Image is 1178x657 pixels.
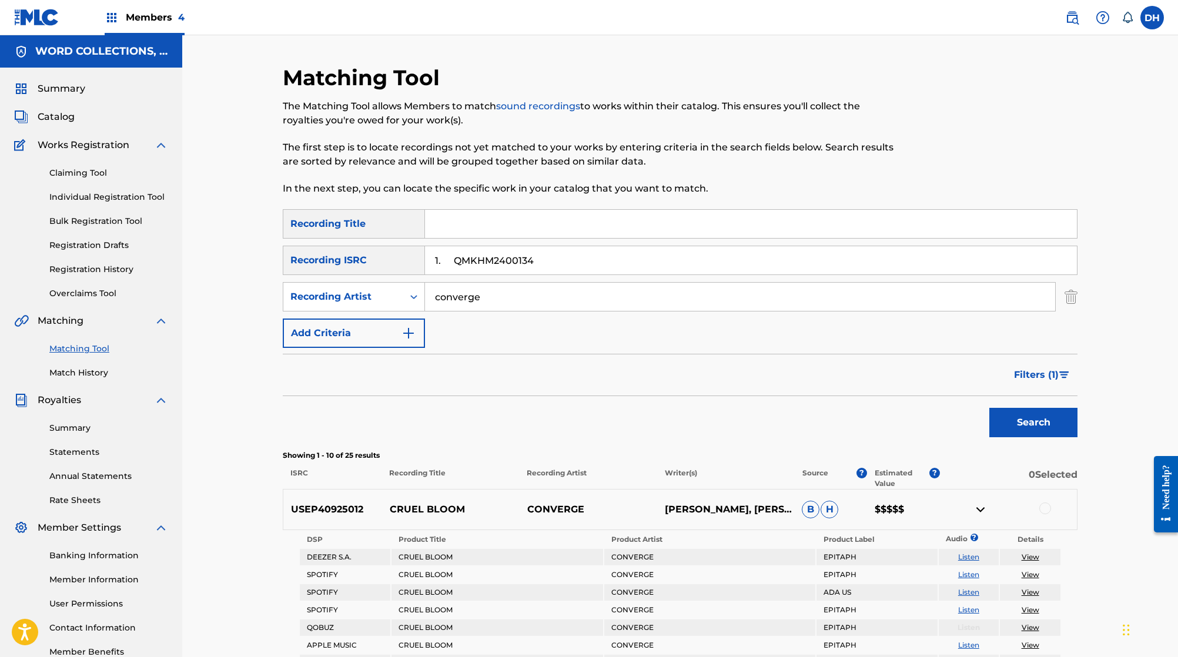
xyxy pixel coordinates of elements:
[38,82,85,96] span: Summary
[657,502,794,517] p: [PERSON_NAME], [PERSON_NAME], [PERSON_NAME], [PERSON_NAME], [PERSON_NAME]
[14,82,28,96] img: Summary
[49,574,168,586] a: Member Information
[49,215,168,227] a: Bulk Registration Tool
[283,468,381,489] p: ISRC
[49,549,168,562] a: Banking Information
[657,468,794,489] p: Writer(s)
[391,567,603,583] td: CRUEL BLOOM
[929,468,940,478] span: ?
[875,468,929,489] p: Estimated Value
[604,531,815,548] th: Product Artist
[300,584,390,601] td: SPOTIFY
[154,314,168,328] img: expand
[391,584,603,601] td: CRUEL BLOOM
[49,343,168,355] a: Matching Tool
[802,501,819,518] span: B
[856,468,867,478] span: ?
[816,637,937,653] td: EPITAPH
[283,502,382,517] p: USEP40925012
[1022,552,1039,561] a: View
[401,326,416,340] img: 9d2ae6d4665cec9f34b9.svg
[49,446,168,458] a: Statements
[604,584,815,601] td: CONVERGE
[496,100,580,112] a: sound recordings
[49,239,168,252] a: Registration Drafts
[1065,282,1077,311] img: Delete Criterion
[49,622,168,634] a: Contact Information
[38,314,83,328] span: Matching
[300,549,390,565] td: DEEZER S.A.
[14,314,29,328] img: Matching
[391,637,603,653] td: CRUEL BLOOM
[49,598,168,610] a: User Permissions
[283,99,895,128] p: The Matching Tool allows Members to match to works within their catalog. This ensures you'll coll...
[1122,12,1133,24] div: Notifications
[283,209,1077,443] form: Search Form
[14,110,28,124] img: Catalog
[1096,11,1110,25] img: help
[867,502,940,517] p: $$$$$
[989,408,1077,437] button: Search
[14,110,75,124] a: CatalogCatalog
[939,622,999,633] p: Listen
[519,468,657,489] p: Recording Artist
[38,521,121,535] span: Member Settings
[973,534,974,541] span: ?
[1119,601,1178,657] iframe: Chat Widget
[38,138,129,152] span: Works Registration
[283,319,425,348] button: Add Criteria
[973,502,988,517] img: contract
[1000,531,1060,548] th: Details
[1145,443,1178,546] iframe: Resource Center
[14,138,29,152] img: Works Registration
[283,450,1077,461] p: Showing 1 - 10 of 25 results
[154,393,168,407] img: expand
[154,521,168,535] img: expand
[519,502,657,517] p: CONVERGE
[38,110,75,124] span: Catalog
[49,263,168,276] a: Registration History
[1007,360,1077,390] button: Filters (1)
[283,65,446,91] h2: Matching Tool
[283,182,895,196] p: In the next step, you can locate the specific work in your catalog that you want to match.
[283,140,895,169] p: The first step is to locate recordings not yet matched to your works by entering criteria in the ...
[940,468,1077,489] p: 0 Selected
[1060,6,1084,29] a: Public Search
[14,82,85,96] a: SummarySummary
[1140,6,1164,29] div: User Menu
[35,45,168,58] h5: WORD COLLECTIONS, INC.
[816,549,937,565] td: EPITAPH
[1022,641,1039,649] a: View
[49,287,168,300] a: Overclaims Tool
[300,531,390,548] th: DSP
[49,191,168,203] a: Individual Registration Tool
[300,567,390,583] td: SPOTIFY
[381,468,519,489] p: Recording Title
[604,602,815,618] td: CONVERGE
[1123,612,1130,648] div: Drag
[958,588,979,596] a: Listen
[958,641,979,649] a: Listen
[1091,6,1115,29] div: Help
[300,619,390,636] td: QOBUZ
[1022,588,1039,596] a: View
[604,549,815,565] td: CONVERGE
[49,422,168,434] a: Summary
[49,167,168,179] a: Claiming Tool
[391,531,603,548] th: Product Title
[802,468,828,489] p: Source
[49,367,168,379] a: Match History
[821,501,838,518] span: H
[816,567,937,583] td: EPITAPH
[604,567,815,583] td: CONVERGE
[126,11,185,24] span: Members
[300,637,390,653] td: APPLE MUSIC
[154,138,168,152] img: expand
[49,470,168,482] a: Annual Statements
[1022,605,1039,614] a: View
[391,619,603,636] td: CRUEL BLOOM
[816,584,937,601] td: ADA US
[604,637,815,653] td: CONVERGE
